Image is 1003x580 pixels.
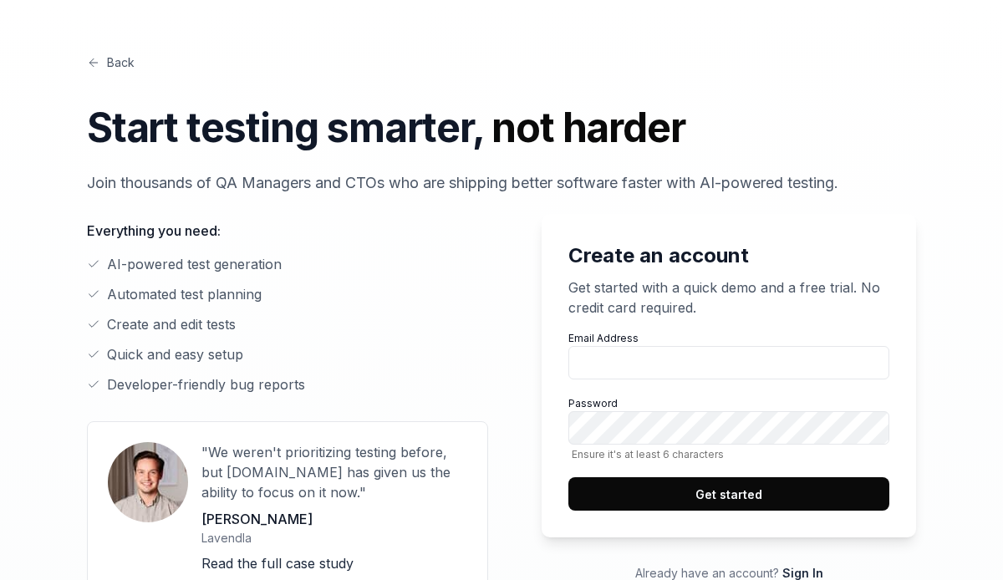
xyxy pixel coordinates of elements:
p: Lavendla [201,529,467,547]
p: "We weren't prioritizing testing before, but [DOMAIN_NAME] has given us the ability to focus on i... [201,442,467,502]
li: Automated test planning [87,284,488,304]
img: User avatar [108,442,188,522]
button: Get started [568,477,889,511]
p: Get started with a quick demo and a free trial. No credit card required. [568,277,889,318]
h1: Start testing smarter, [87,98,916,158]
span: not harder [491,103,685,152]
a: Sign In [782,566,823,580]
label: Password [568,396,889,460]
li: Developer-friendly bug reports [87,374,488,394]
p: Everything you need: [87,221,488,241]
li: Create and edit tests [87,314,488,334]
a: Read the full case study [201,555,354,572]
label: Email Address [568,331,889,379]
li: AI-powered test generation [87,254,488,274]
input: PasswordEnsure it's at least 6 characters [568,411,889,445]
p: [PERSON_NAME] [201,509,467,529]
a: Back [87,53,135,71]
input: Email Address [568,346,889,379]
h2: Create an account [568,241,889,271]
li: Quick and easy setup [87,344,488,364]
p: Join thousands of QA Managers and CTOs who are shipping better software faster with AI-powered te... [87,171,916,194]
span: Ensure it's at least 6 characters [568,448,889,460]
